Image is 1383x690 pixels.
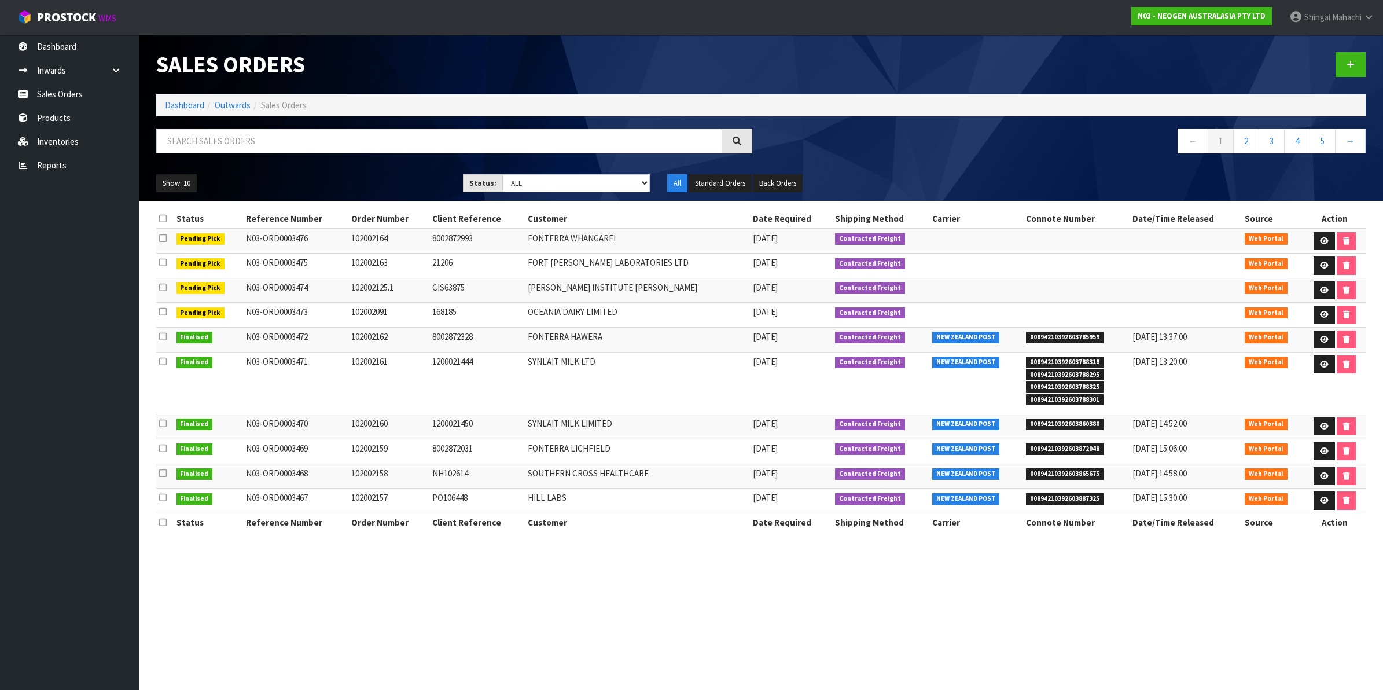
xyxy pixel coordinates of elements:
td: N03-ORD0003471 [243,352,348,414]
td: PO106448 [429,489,525,513]
a: 4 [1284,129,1310,153]
span: 00894210392603860380 [1026,419,1104,430]
span: Pending Pick [176,233,225,245]
td: N03-ORD0003468 [243,464,348,489]
td: FORT [PERSON_NAME] LABORATORIES LTD [525,254,750,278]
span: 00894210392603887325 [1026,493,1104,505]
th: Date Required [750,513,832,532]
td: 102002161 [348,352,429,414]
th: Shipping Method [832,210,929,228]
a: Outwards [215,100,251,111]
td: [PERSON_NAME] INSTITUTE [PERSON_NAME] [525,278,750,303]
button: All [667,174,687,193]
td: 8002872328 [429,327,525,352]
span: [DATE] [753,443,778,454]
td: SOUTHERN CROSS HEALTHCARE [525,464,750,489]
td: 102002162 [348,327,429,352]
button: Show: 10 [156,174,197,193]
nav: Page navigation [770,129,1366,157]
span: Pending Pick [176,307,225,319]
a: Dashboard [165,100,204,111]
span: Contracted Freight [835,307,905,319]
td: FONTERRA HAWERA [525,327,750,352]
td: 1200021450 [429,414,525,439]
td: 102002164 [348,229,429,254]
a: 5 [1310,129,1336,153]
td: N03-ORD0003467 [243,489,348,513]
span: Web Portal [1245,233,1288,245]
span: [DATE] 15:06:00 [1132,443,1187,454]
button: Back Orders [753,174,803,193]
span: Web Portal [1245,357,1288,368]
td: SYNLAIT MILK LTD [525,352,750,414]
td: 8002872031 [429,439,525,464]
a: → [1335,129,1366,153]
span: 00894210392603785959 [1026,332,1104,343]
span: [DATE] [753,468,778,479]
span: ProStock [37,10,96,25]
td: FONTERRA WHANGAREI [525,229,750,254]
td: N03-ORD0003475 [243,254,348,278]
th: Reference Number [243,513,348,532]
th: Order Number [348,513,429,532]
td: N03-ORD0003470 [243,414,348,439]
span: [DATE] 15:30:00 [1132,492,1187,503]
span: Web Portal [1245,443,1288,455]
strong: N03 - NEOGEN AUSTRALASIA PTY LTD [1138,11,1266,21]
td: 102002159 [348,439,429,464]
span: NEW ZEALAND POST [932,332,1000,343]
span: 00894210392603865675 [1026,468,1104,480]
span: [DATE] [753,492,778,503]
span: Finalised [176,419,213,430]
th: Action [1304,513,1366,532]
span: Contracted Freight [835,468,905,480]
span: Contracted Freight [835,332,905,343]
span: [DATE] [753,233,778,244]
td: N03-ORD0003474 [243,278,348,303]
span: Contracted Freight [835,282,905,294]
td: 102002157 [348,489,429,513]
span: 00894210392603788325 [1026,381,1104,393]
span: [DATE] [753,331,778,342]
h1: Sales Orders [156,52,752,77]
span: NEW ZEALAND POST [932,419,1000,430]
a: ← [1178,129,1208,153]
span: Contracted Freight [835,357,905,368]
span: Web Portal [1245,307,1288,319]
span: Contracted Freight [835,233,905,245]
td: 102002163 [348,254,429,278]
td: 102002158 [348,464,429,489]
span: 00894210392603788295 [1026,369,1104,381]
th: Connote Number [1023,210,1130,228]
th: Status [174,210,243,228]
span: Web Portal [1245,282,1288,294]
th: Connote Number [1023,513,1130,532]
td: 21206 [429,254,525,278]
th: Date Required [750,210,832,228]
button: Standard Orders [689,174,752,193]
span: Contracted Freight [835,493,905,505]
td: 102002091 [348,303,429,328]
a: 2 [1233,129,1259,153]
th: Shipping Method [832,513,929,532]
span: Web Portal [1245,332,1288,343]
td: N03-ORD0003472 [243,327,348,352]
span: Finalised [176,493,213,505]
th: Source [1242,513,1304,532]
span: Finalised [176,468,213,480]
td: CIS63875 [429,278,525,303]
td: N03-ORD0003469 [243,439,348,464]
span: 00894210392603788318 [1026,357,1104,368]
th: Customer [525,210,750,228]
span: Finalised [176,357,213,368]
span: NEW ZEALAND POST [932,468,1000,480]
span: Pending Pick [176,282,225,294]
span: Finalised [176,332,213,343]
span: Web Portal [1245,493,1288,505]
span: [DATE] [753,306,778,317]
span: [DATE] [753,418,778,429]
span: Contracted Freight [835,419,905,430]
th: Client Reference [429,210,525,228]
td: 102002160 [348,414,429,439]
td: HILL LABS [525,489,750,513]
